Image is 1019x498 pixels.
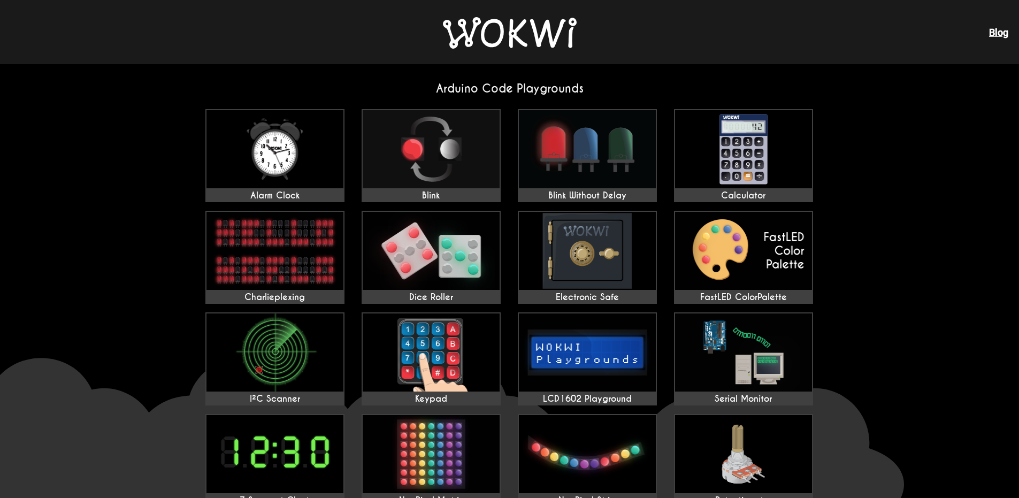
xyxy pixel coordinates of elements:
img: Potentiometer [675,415,812,493]
div: Blink Without Delay [519,190,656,201]
img: Blink Without Delay [519,110,656,188]
a: Electronic Safe [518,211,657,304]
div: LCD1602 Playground [519,394,656,404]
img: Wokwi [443,17,577,49]
img: Charlieplexing [206,212,343,290]
div: Calculator [675,190,812,201]
img: NeoPixel Strip [519,415,656,493]
a: Charlieplexing [205,211,344,304]
div: I²C Scanner [206,394,343,404]
div: Electronic Safe [519,292,656,303]
div: Dice Roller [363,292,500,303]
div: Keypad [363,394,500,404]
img: Alarm Clock [206,110,343,188]
img: LCD1602 Playground [519,313,656,392]
div: Alarm Clock [206,190,343,201]
a: Serial Monitor [674,312,813,405]
a: Blog [989,27,1008,38]
div: Blink [363,190,500,201]
div: Charlieplexing [206,292,343,303]
a: Calculator [674,109,813,202]
img: I²C Scanner [206,313,343,392]
img: Serial Monitor [675,313,812,392]
div: FastLED ColorPalette [675,292,812,303]
a: Blink [362,109,501,202]
img: 7 Segment Clock [206,415,343,493]
a: Alarm Clock [205,109,344,202]
a: Dice Roller [362,211,501,304]
a: Keypad [362,312,501,405]
img: Calculator [675,110,812,188]
a: Blink Without Delay [518,109,657,202]
img: Keypad [363,313,500,392]
img: FastLED ColorPalette [675,212,812,290]
h2: Arduino Code Playgrounds [197,81,823,96]
img: Dice Roller [363,212,500,290]
a: FastLED ColorPalette [674,211,813,304]
img: NeoPixel Matrix [363,415,500,493]
img: Electronic Safe [519,212,656,290]
img: Blink [363,110,500,188]
a: I²C Scanner [205,312,344,405]
a: LCD1602 Playground [518,312,657,405]
div: Serial Monitor [675,394,812,404]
